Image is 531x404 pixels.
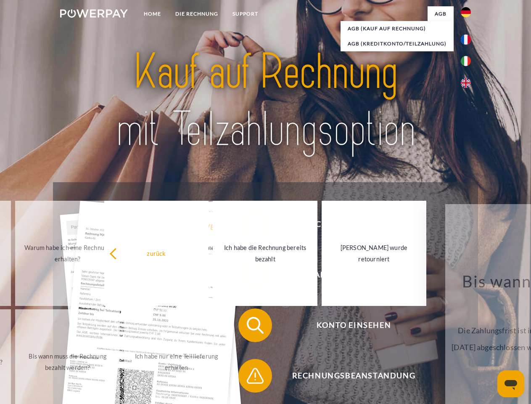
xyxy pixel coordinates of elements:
[461,56,471,66] img: it
[245,315,266,336] img: qb_search.svg
[327,242,421,265] div: [PERSON_NAME] wurde retourniert
[461,7,471,17] img: de
[341,21,454,36] a: AGB (Kauf auf Rechnung)
[251,308,457,342] span: Konto einsehen
[461,78,471,88] img: en
[20,351,115,373] div: Bis wann muss die Rechnung bezahlt werden?
[245,365,266,386] img: qb_warning.svg
[218,242,312,265] div: Ich habe die Rechnung bereits bezahlt
[137,6,168,21] a: Home
[168,6,225,21] a: DIE RECHNUNG
[80,40,451,161] img: title-powerpay_de.svg
[109,247,204,259] div: zurück
[129,351,224,373] div: Ich habe nur eine Teillieferung erhalten
[251,359,457,393] span: Rechnungsbeanstandung
[238,308,457,342] button: Konto einsehen
[20,242,115,265] div: Warum habe ich eine Rechnung erhalten?
[428,6,454,21] a: agb
[225,6,265,21] a: SUPPORT
[60,9,128,18] img: logo-powerpay-white.svg
[341,36,454,51] a: AGB (Kreditkonto/Teilzahlung)
[238,359,457,393] button: Rechnungsbeanstandung
[461,35,471,45] img: fr
[497,370,524,397] iframe: Schaltfläche zum Öffnen des Messaging-Fensters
